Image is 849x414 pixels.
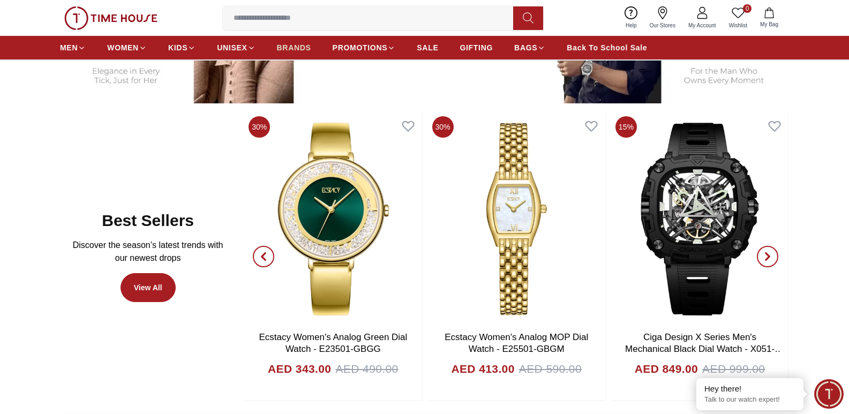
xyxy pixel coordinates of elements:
[60,38,86,57] a: MEN
[333,42,388,53] span: PROMOTIONS
[244,112,422,326] img: Ecstacy Women's Analog Green Dial Watch - E23501-GBGG
[259,332,407,354] a: Ecstacy Women's Analog Green Dial Watch - E23501-GBGG
[514,38,545,57] a: BAGS
[268,360,331,378] h4: AED 343.00
[417,38,438,57] a: SALE
[514,42,537,53] span: BAGS
[704,395,795,404] p: Talk to our watch expert!
[107,38,147,57] a: WOMEN
[69,239,227,265] p: Discover the season’s latest trends with our newest drops
[460,42,493,53] span: GIFTING
[217,42,247,53] span: UNISEX
[217,38,255,57] a: UNISEX
[684,21,720,29] span: My Account
[743,4,752,13] span: 0
[460,38,493,57] a: GIFTING
[445,332,588,354] a: Ecstacy Women's Analog MOP Dial Watch - E25501-GBGM
[643,4,682,32] a: Our Stores
[621,21,641,29] span: Help
[519,360,582,378] span: AED 590.00
[635,360,698,378] h4: AED 849.00
[432,116,454,138] span: 30%
[723,4,754,32] a: 0Wishlist
[702,360,765,378] span: AED 999.00
[64,6,157,30] img: ...
[335,360,398,378] span: AED 490.00
[645,21,680,29] span: Our Stores
[417,42,438,53] span: SALE
[611,112,788,326] img: Ciga Design X Series Men's Mechanical Black Dial Watch - X051-BB01- W5B
[615,116,637,138] span: 15%
[60,42,78,53] span: MEN
[277,42,311,53] span: BRANDS
[277,38,311,57] a: BRANDS
[567,38,647,57] a: Back To School Sale
[754,5,785,31] button: My Bag
[102,211,194,230] h2: Best Sellers
[107,42,139,53] span: WOMEN
[814,379,844,409] div: Chat Widget
[451,360,514,378] h4: AED 413.00
[428,112,605,326] img: Ecstacy Women's Analog MOP Dial Watch - E25501-GBGM
[704,383,795,394] div: Hey there!
[333,38,396,57] a: PROMOTIONS
[725,21,752,29] span: Wishlist
[168,42,187,53] span: KIDS
[168,38,196,57] a: KIDS
[567,42,647,53] span: Back To School Sale
[756,20,783,28] span: My Bag
[619,4,643,32] a: Help
[625,332,784,366] a: Ciga Design X Series Men's Mechanical Black Dial Watch - X051-BB01- W5B
[121,273,176,302] a: View All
